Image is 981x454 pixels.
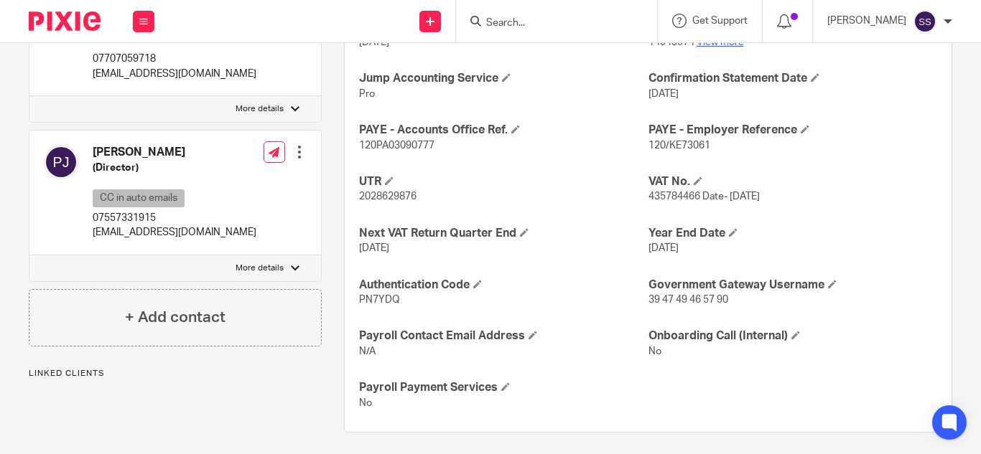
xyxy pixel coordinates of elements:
[648,243,679,253] span: [DATE]
[359,191,417,202] span: 2028629876
[236,263,284,274] p: More details
[93,52,256,66] p: 07707059718
[648,141,710,151] span: 120/KE73061
[93,145,256,160] h4: [PERSON_NAME]
[359,174,648,189] h4: UTR
[359,346,376,356] span: N/A
[93,225,256,240] p: [EMAIL_ADDRESS][DOMAIN_NAME]
[359,278,648,293] h4: Authentication Code
[648,89,679,99] span: [DATE]
[93,189,185,207] p: CC in auto emails
[485,17,614,30] input: Search
[29,11,101,31] img: Pixie
[648,346,661,356] span: No
[648,71,937,86] h4: Confirmation Statement Date
[359,89,375,99] span: Pro
[29,368,322,379] p: Linked clients
[648,226,937,241] h4: Year End Date
[93,67,256,81] p: [EMAIL_ADDRESS][DOMAIN_NAME]
[359,295,400,305] span: PN7YDQ
[359,141,434,151] span: 120PA03090777
[359,243,389,253] span: [DATE]
[359,226,648,241] h4: Next VAT Return Quarter End
[827,14,906,28] p: [PERSON_NAME]
[648,278,937,293] h4: Government Gateway Username
[648,328,937,344] h4: Onboarding Call (Internal)
[125,306,226,328] h4: + Add contact
[913,10,936,33] img: svg%3E
[648,174,937,189] h4: VAT No.
[93,161,256,175] h5: (Director)
[44,145,78,179] img: svg%3E
[359,328,648,344] h4: Payroll Contact Email Address
[692,16,748,26] span: Get Support
[359,380,648,395] h4: Payroll Payment Services
[648,191,760,202] span: 435784466 Date- [DATE]
[648,123,937,138] h4: PAYE - Employer Reference
[359,123,648,138] h4: PAYE - Accounts Office Ref.
[93,211,256,225] p: 07557331915
[236,103,284,115] p: More details
[359,398,372,408] span: No
[648,295,728,305] span: 39 47 49 46 57 90
[359,71,648,86] h4: Jump Accounting Service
